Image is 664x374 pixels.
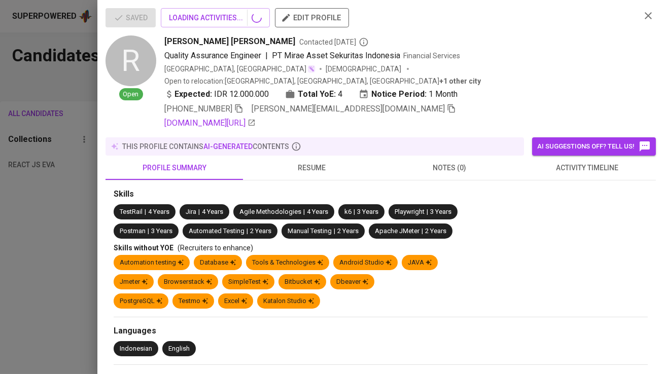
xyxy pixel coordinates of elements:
p: this profile contains contents [122,141,289,152]
span: 4 Years [307,208,328,215]
div: Dbeaver [336,277,368,287]
span: Apache JMeter [375,227,420,235]
div: R [106,35,156,86]
span: 4 Years [202,208,223,215]
b: Expected: [174,88,212,100]
span: | [354,207,355,217]
span: Skills without YOE [114,244,173,252]
div: Automation testing [120,258,184,268]
button: edit profile [275,8,349,27]
span: TestRail [120,208,143,215]
span: 2 Years [425,227,446,235]
div: Indonesian [120,344,152,354]
span: Manual Testing [288,227,332,235]
span: | [198,207,200,217]
span: 4 [338,88,342,100]
div: JAVA [408,258,432,268]
span: PT Mirae Asset Sekuritas Indonesia [272,51,400,60]
span: Open [119,90,143,99]
div: Bitbucket [285,277,320,287]
span: Playwright [395,208,425,215]
b: Bandung [439,77,481,85]
div: Browserstack [164,277,212,287]
div: [GEOGRAPHIC_DATA], [GEOGRAPHIC_DATA] [164,64,316,74]
span: Financial Services [403,52,460,60]
b: Notice Period: [371,88,427,100]
span: profile summary [112,162,237,174]
span: | [334,227,335,236]
span: | [303,207,305,217]
div: Excel [224,296,247,306]
img: magic_wand.svg [307,65,316,73]
b: Total YoE: [298,88,336,100]
span: 2 Years [250,227,271,235]
div: Android Studio [339,258,392,268]
div: PostgreSQL [120,296,162,306]
div: Skills [114,189,648,200]
div: English [168,344,190,354]
div: Jmeter [120,277,148,287]
span: LOADING ACTIVITIES... [169,12,262,24]
span: 4 Years [148,208,169,215]
span: [PHONE_NUMBER] [164,104,232,114]
span: | [145,207,146,217]
span: k6 [344,208,352,215]
span: [PERSON_NAME] [PERSON_NAME] [164,35,295,48]
p: Open to relocation : [GEOGRAPHIC_DATA], [GEOGRAPHIC_DATA], [GEOGRAPHIC_DATA] [164,76,481,86]
div: Database [200,258,236,268]
span: AI suggestions off? Tell us! [537,140,651,153]
span: resume [249,162,374,174]
button: LOADING ACTIVITIES... [161,8,270,27]
span: activity timeline [525,162,650,174]
span: Quality Assurance Engineer [164,51,261,60]
div: 1 Month [359,88,458,100]
span: 3 Years [357,208,378,215]
span: (Recruiters to enhance) [178,244,253,252]
span: edit profile [283,11,341,24]
span: | [265,50,268,62]
span: | [148,227,149,236]
button: AI suggestions off? Tell us! [532,137,656,156]
div: Languages [114,325,648,337]
span: Agile Methodologies [239,208,301,215]
div: SimpleTest [228,277,268,287]
span: AI-generated [203,142,253,151]
span: 3 Years [151,227,172,235]
span: [DEMOGRAPHIC_DATA] [326,64,403,74]
a: [DOMAIN_NAME][URL] [164,117,256,129]
span: [PERSON_NAME][EMAIL_ADDRESS][DOMAIN_NAME] [252,104,445,114]
span: 2 Years [337,227,359,235]
svg: By Batam recruiter [359,37,369,47]
div: Katalon Studio [263,296,314,306]
span: Automated Testing [189,227,244,235]
span: Jira [186,208,196,215]
span: | [427,207,428,217]
span: | [247,227,248,236]
span: 3 Years [430,208,451,215]
div: Tools & Technologies [252,258,323,268]
a: edit profile [275,13,349,21]
span: notes (0) [387,162,512,174]
span: | [422,227,423,236]
span: Postman [120,227,146,235]
div: IDR 12.000.000 [164,88,269,100]
span: Contacted [DATE] [299,37,369,47]
div: Testmo [179,296,208,306]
